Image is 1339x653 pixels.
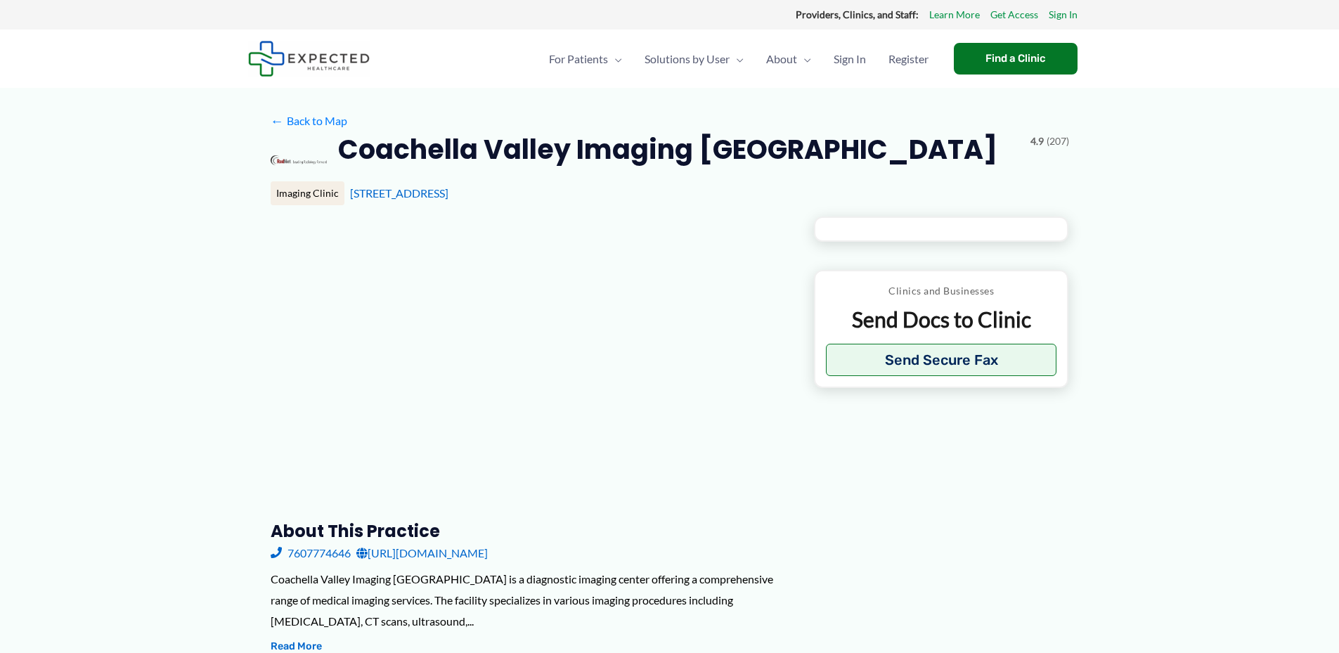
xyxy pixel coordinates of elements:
span: Solutions by User [645,34,730,84]
img: Expected Healthcare Logo - side, dark font, small [248,41,370,77]
span: Menu Toggle [797,34,811,84]
span: (207) [1047,132,1069,150]
div: Coachella Valley Imaging [GEOGRAPHIC_DATA] is a diagnostic imaging center offering a comprehensiv... [271,569,791,631]
h2: Coachella Valley Imaging [GEOGRAPHIC_DATA] [338,132,997,167]
a: 7607774646 [271,543,351,564]
a: Sign In [822,34,877,84]
span: About [766,34,797,84]
strong: Providers, Clinics, and Staff: [796,8,919,20]
a: Find a Clinic [954,43,1078,75]
a: Solutions by UserMenu Toggle [633,34,755,84]
a: Get Access [990,6,1038,24]
span: 4.9 [1030,132,1044,150]
p: Clinics and Businesses [826,282,1057,300]
a: AboutMenu Toggle [755,34,822,84]
div: Imaging Clinic [271,181,344,205]
a: Register [877,34,940,84]
span: Menu Toggle [608,34,622,84]
h3: About this practice [271,520,791,542]
a: For PatientsMenu Toggle [538,34,633,84]
nav: Primary Site Navigation [538,34,940,84]
a: Learn More [929,6,980,24]
span: Register [888,34,929,84]
span: For Patients [549,34,608,84]
a: Sign In [1049,6,1078,24]
span: Sign In [834,34,866,84]
a: [URL][DOMAIN_NAME] [356,543,488,564]
span: Menu Toggle [730,34,744,84]
span: ← [271,114,284,127]
a: [STREET_ADDRESS] [350,186,448,200]
p: Send Docs to Clinic [826,306,1057,333]
button: Send Secure Fax [826,344,1057,376]
a: ←Back to Map [271,110,347,131]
